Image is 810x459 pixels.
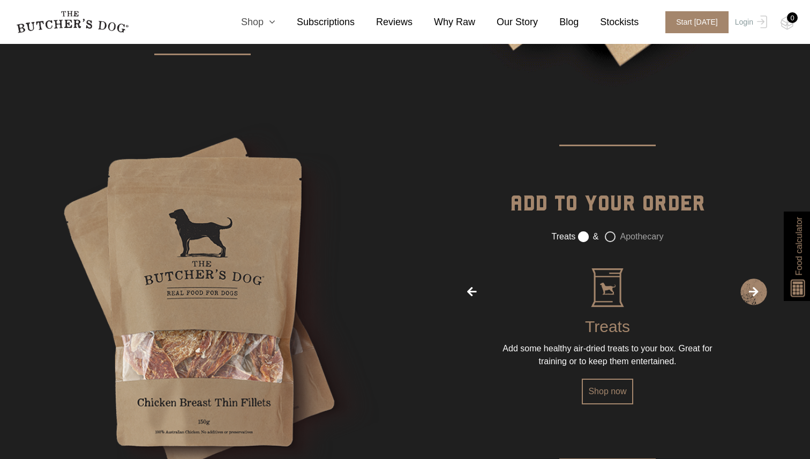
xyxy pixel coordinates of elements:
label: Apothecary [605,231,663,242]
div: ADD TO YOUR ORDER [510,187,706,230]
a: Shop [220,15,275,29]
a: Reviews [355,15,412,29]
a: Why Raw [412,15,475,29]
label: & [578,231,599,242]
a: Shop now [582,379,633,404]
a: Our Story [475,15,538,29]
div: 0 [787,12,798,23]
span: Previous [459,279,485,305]
span: Start [DATE] [665,11,729,33]
div: Treats [585,309,630,342]
div: Add some healthy air-dried treats to your box. Great for training or to keep them entertained. [500,342,715,368]
a: Start [DATE] [655,11,732,33]
a: Stockists [579,15,639,29]
a: Blog [538,15,579,29]
span: Next [740,279,767,305]
img: TBD_Cart-Empty.png [781,16,794,30]
label: Treats [552,230,576,243]
a: Login [732,11,767,33]
span: Food calculator [792,217,805,275]
a: Subscriptions [275,15,355,29]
